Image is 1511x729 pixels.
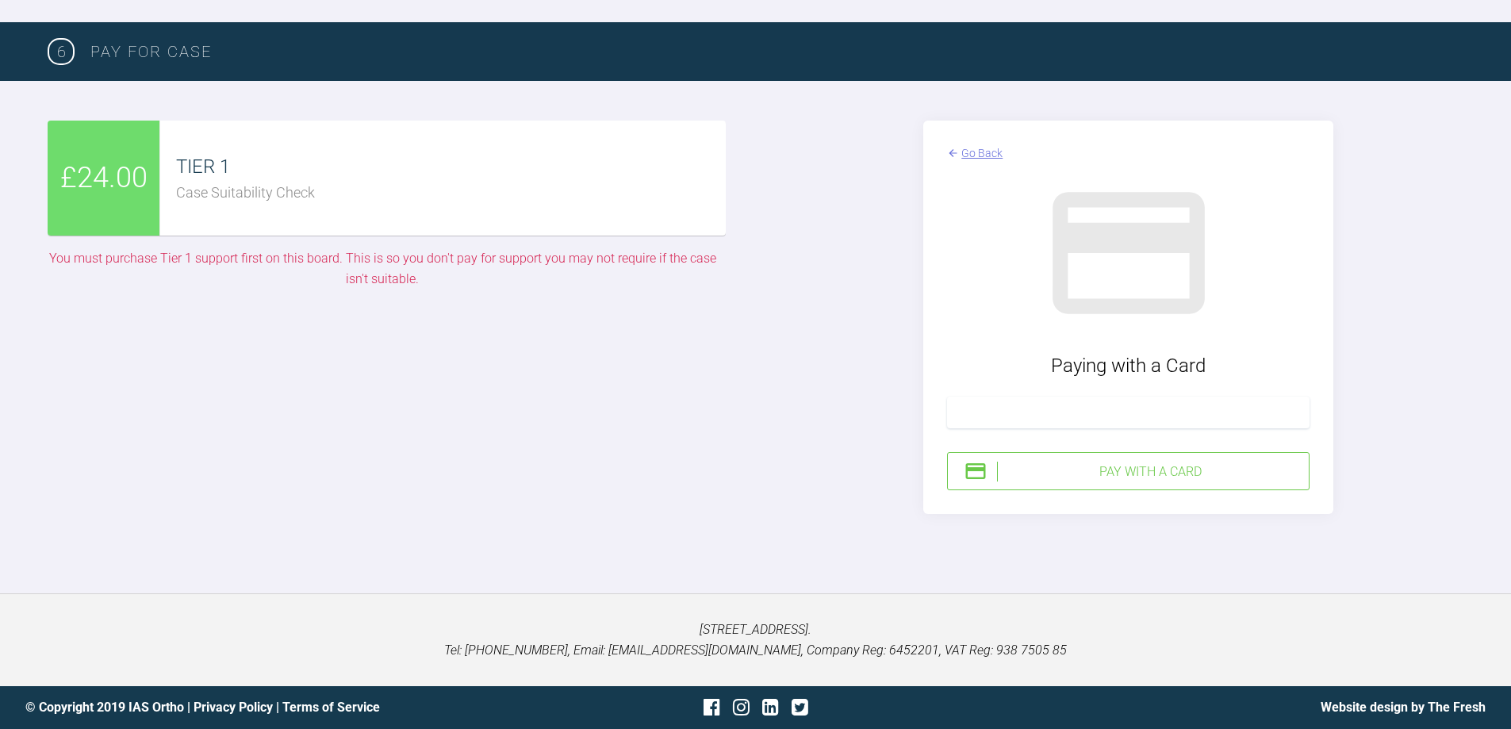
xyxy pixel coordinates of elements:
[997,462,1302,482] div: Pay with a Card
[25,697,512,718] div: © Copyright 2019 IAS Ortho | |
[961,144,1003,162] div: Go Back
[1321,700,1486,715] a: Website design by The Fresh
[947,351,1310,381] div: Paying with a Card
[176,182,725,205] div: Case Suitability Check
[282,700,380,715] a: Terms of Service
[48,38,75,65] span: 6
[48,248,718,289] div: You must purchase Tier 1 support first on this board. This is so you don't pay for support you ma...
[60,155,148,201] span: £24.00
[947,144,959,162] img: arrowBack.f0745bb9.svg
[90,39,1463,64] h3: PAY FOR CASE
[176,152,725,182] div: TIER 1
[964,459,988,483] img: stripeIcon.ae7d7783.svg
[25,620,1486,660] p: [STREET_ADDRESS]. Tel: [PHONE_NUMBER], Email: [EMAIL_ADDRESS][DOMAIN_NAME], Company Reg: 6452201,...
[1037,162,1220,344] img: stripeGray.902526a8.svg
[194,700,273,715] a: Privacy Policy
[957,405,1299,420] iframe: Secure card payment input frame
